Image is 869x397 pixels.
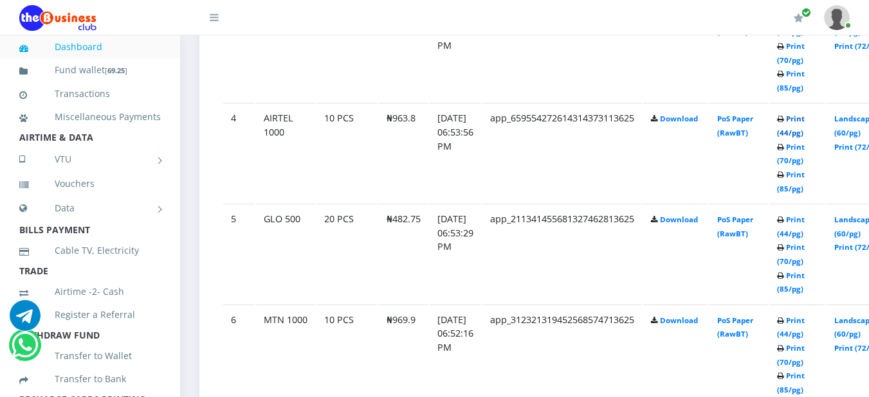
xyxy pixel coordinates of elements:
[777,242,805,266] a: Print (70/pg)
[777,371,805,394] a: Print (85/pg)
[19,236,161,265] a: Cable TV, Electricity
[794,13,803,23] i: Renew/Upgrade Subscription
[379,204,428,303] td: ₦482.75
[660,114,698,123] a: Download
[316,3,378,102] td: 30 PCS
[777,142,805,166] a: Print (70/pg)
[223,3,255,102] td: 3
[777,114,805,137] a: Print (44/pg)
[10,310,41,331] a: Chat for support
[801,8,811,17] span: Renew/Upgrade Subscription
[482,103,642,202] td: app_659554272614314373113625
[19,341,161,371] a: Transfer to Wallet
[777,69,805,93] a: Print (85/pg)
[256,3,315,102] td: GLO 200
[223,204,255,303] td: 5
[19,5,96,31] img: Logo
[482,204,642,303] td: app_211341455681327462813625
[379,103,428,202] td: ₦963.8
[717,114,753,137] a: PoS Paper (RawBT)
[107,66,125,75] b: 69.25
[19,277,161,306] a: Airtime -2- Cash
[19,169,161,198] a: Vouchers
[660,315,698,325] a: Download
[430,103,481,202] td: [DATE] 06:53:56 PM
[256,204,315,303] td: GLO 500
[19,143,161,175] a: VTU
[777,170,805,193] a: Print (85/pg)
[777,343,805,367] a: Print (70/pg)
[379,3,428,102] td: ₦193.1
[19,192,161,224] a: Data
[19,55,161,85] a: Fund wallet[69.25]
[430,3,481,102] td: [DATE] 06:55:57 PM
[777,215,805,238] a: Print (44/pg)
[777,315,805,339] a: Print (44/pg)
[717,215,753,238] a: PoS Paper (RawBT)
[777,41,805,65] a: Print (70/pg)
[256,103,315,202] td: AIRTEL 1000
[19,32,161,62] a: Dashboard
[316,103,378,202] td: 10 PCS
[19,79,161,109] a: Transactions
[717,315,753,339] a: PoS Paper (RawBT)
[12,339,38,360] a: Chat for support
[430,204,481,303] td: [DATE] 06:53:29 PM
[824,5,850,30] img: User
[19,102,161,132] a: Miscellaneous Payments
[316,204,378,303] td: 20 PCS
[777,270,805,294] a: Print (85/pg)
[660,215,698,224] a: Download
[105,66,127,75] small: [ ]
[19,300,161,330] a: Register a Referral
[482,3,642,102] td: app_164741235181267239513625
[223,103,255,202] td: 4
[19,364,161,394] a: Transfer to Bank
